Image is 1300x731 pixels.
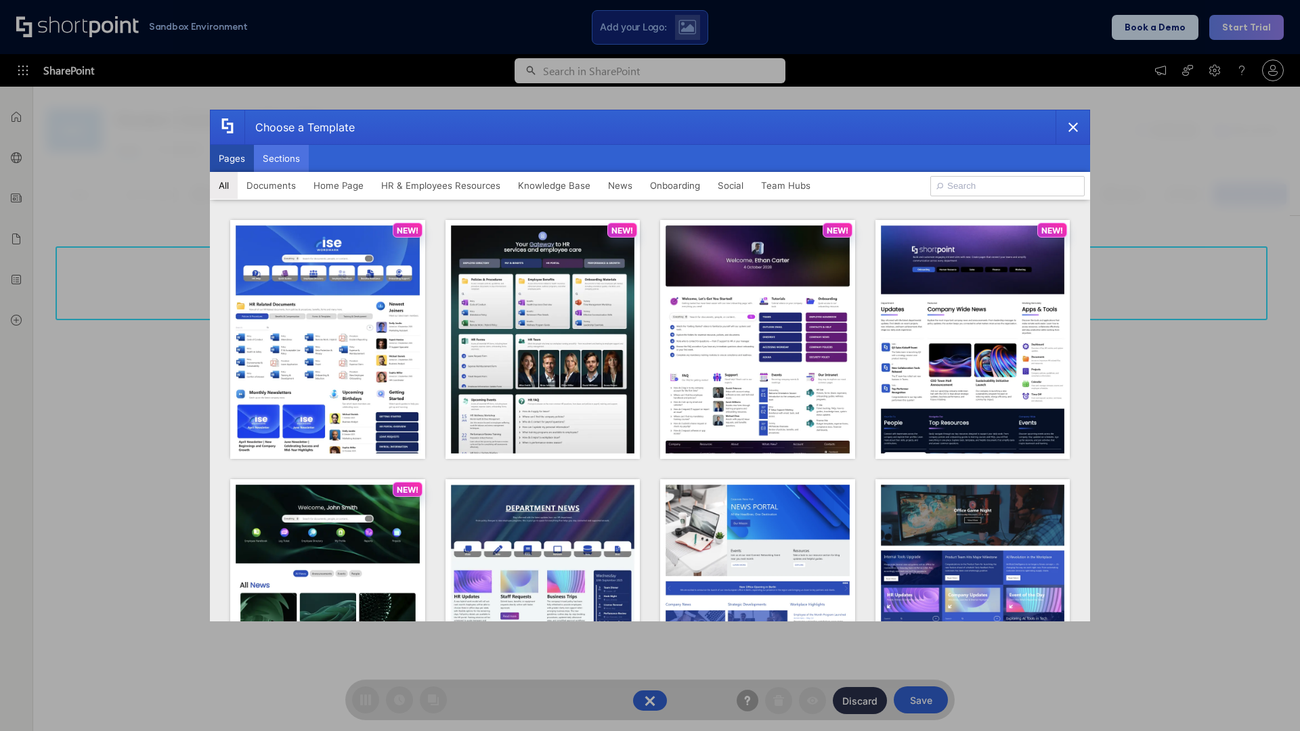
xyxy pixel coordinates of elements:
[254,145,309,172] button: Sections
[397,485,418,495] p: NEW!
[1041,225,1063,236] p: NEW!
[1232,666,1300,731] iframe: Chat Widget
[599,172,641,199] button: News
[372,172,509,199] button: HR & Employees Resources
[244,110,355,144] div: Choose a Template
[930,176,1085,196] input: Search
[709,172,752,199] button: Social
[210,145,254,172] button: Pages
[611,225,633,236] p: NEW!
[752,172,819,199] button: Team Hubs
[238,172,305,199] button: Documents
[397,225,418,236] p: NEW!
[305,172,372,199] button: Home Page
[641,172,709,199] button: Onboarding
[827,225,848,236] p: NEW!
[210,110,1090,621] div: template selector
[210,172,238,199] button: All
[509,172,599,199] button: Knowledge Base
